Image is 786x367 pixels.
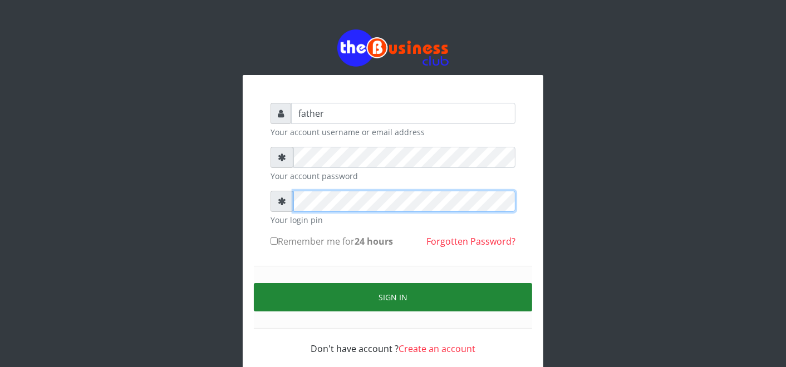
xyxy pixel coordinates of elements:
[271,170,515,182] small: Your account password
[254,283,532,311] button: Sign in
[271,329,515,355] div: Don't have account ?
[355,235,393,247] b: 24 hours
[271,237,278,245] input: Remember me for24 hours
[271,126,515,138] small: Your account username or email address
[271,235,393,248] label: Remember me for
[291,103,515,124] input: Username or email address
[426,235,515,247] a: Forgotten Password?
[271,214,515,226] small: Your login pin
[399,343,475,355] a: Create an account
